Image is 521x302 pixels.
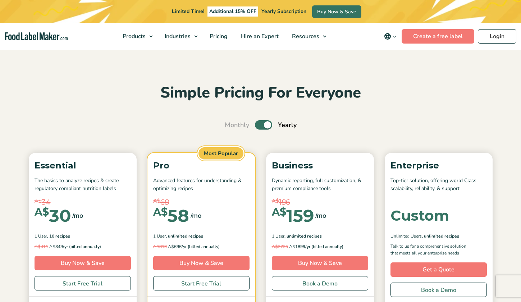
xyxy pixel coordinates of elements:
[153,233,166,239] span: 1 User
[402,29,474,44] a: Create a free label
[312,5,361,18] a: Buy Now & Save
[153,256,250,270] a: Buy Now & Save
[289,244,295,249] span: A$
[203,23,233,50] a: Pricing
[272,244,288,249] del: 2235
[315,211,326,221] span: /mo
[272,256,368,270] a: Buy Now & Save
[158,23,201,50] a: Industries
[35,233,47,239] span: 1 User
[168,244,174,249] span: A$
[35,159,131,172] p: Essential
[120,32,146,40] span: Products
[35,256,131,270] a: Buy Now & Save
[272,159,368,172] p: Business
[153,197,160,205] span: A$
[390,177,487,193] p: Top-tier solution, offering world Class scalability, reliability, & support
[390,233,422,239] span: Unlimited Users
[390,243,473,257] p: Talk to us for a comprehensive solution that meets all your enterprise needs
[35,207,49,217] span: A$
[153,244,159,249] span: A$
[234,23,284,50] a: Hire an Expert
[478,29,516,44] a: Login
[279,197,290,208] span: 186
[166,233,203,239] span: , Unlimited Recipes
[153,244,167,249] del: 819
[272,233,284,239] span: 1 User
[49,244,55,249] span: A$
[197,146,244,161] span: Most Popular
[191,211,201,221] span: /mo
[272,244,278,249] span: A$
[272,197,279,205] span: A$
[153,243,250,250] p: 696/yr (billed annually)
[261,8,306,15] span: Yearly Subscription
[153,159,250,172] p: Pro
[35,244,48,249] del: 411
[153,207,168,217] span: A$
[207,32,228,40] span: Pricing
[35,276,131,290] a: Start Free Trial
[35,197,42,205] span: A$
[116,23,156,50] a: Products
[284,233,322,239] span: , Unlimited Recipes
[278,120,297,130] span: Yearly
[225,120,249,130] span: Monthly
[163,32,191,40] span: Industries
[35,244,41,249] span: A$
[207,6,258,17] span: Additional 15% OFF
[72,211,83,221] span: /mo
[390,208,449,223] div: Custom
[390,159,487,172] p: Enterprise
[47,233,70,239] span: , 10 Recipes
[35,177,131,193] p: The basics to analyze recipes & create regulatory compliant nutrition labels
[290,32,320,40] span: Resources
[390,283,487,297] a: Book a Demo
[153,276,250,290] a: Start Free Trial
[272,177,368,193] p: Dynamic reporting, full customization, & premium compliance tools
[272,207,286,217] span: A$
[422,233,459,239] span: , Unlimited Recipes
[390,262,487,277] a: Get a Quote
[272,276,368,290] a: Book a Demo
[272,243,368,250] p: 1899/yr (billed annually)
[255,120,272,130] label: Toggle
[42,197,51,208] span: 34
[35,243,131,250] p: 349/yr (billed annually)
[153,177,250,193] p: Advanced features for understanding & optimizing recipes
[160,197,169,208] span: 68
[285,23,330,50] a: Resources
[153,207,189,224] div: 58
[272,207,314,224] div: 159
[35,207,71,224] div: 30
[239,32,279,40] span: Hire an Expert
[172,8,204,15] span: Limited Time!
[25,83,496,103] h2: Simple Pricing For Everyone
